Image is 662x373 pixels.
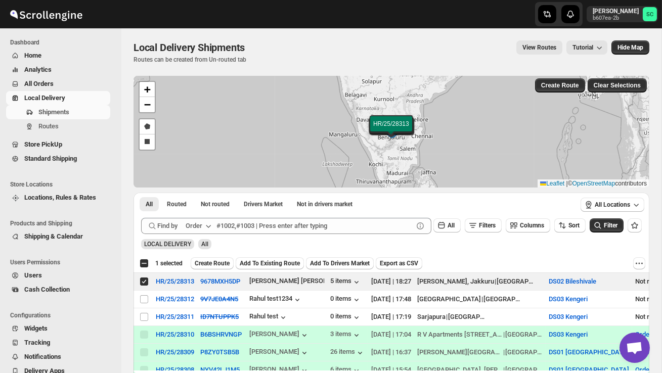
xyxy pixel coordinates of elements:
[371,294,411,304] div: [DATE] | 17:48
[643,7,657,21] span: Sanjay chetri
[144,83,151,96] span: +
[180,218,219,234] button: Order
[24,324,48,332] span: Widgets
[24,286,70,293] span: Cash Collection
[140,197,159,211] button: All
[6,105,110,119] button: Shipments
[384,125,400,136] img: Marker
[134,41,245,54] span: Local Delivery Shipments
[156,348,194,356] div: HR/25/28309
[384,124,399,135] img: Marker
[167,200,187,208] span: Routed
[6,63,110,77] button: Analytics
[10,180,114,189] span: Store Locations
[244,200,283,208] span: Drivers Market
[587,6,658,22] button: User menu
[6,321,110,336] button: Widgets
[417,347,503,357] div: [PERSON_NAME][GEOGRAPHIC_DATA], [GEOGRAPHIC_DATA]
[383,127,399,138] img: Marker
[384,126,399,137] img: Marker
[384,127,400,138] img: Marker
[417,276,494,287] div: [PERSON_NAME], Jakkuru
[330,295,362,305] div: 0 items
[24,141,62,148] span: Store PickUp
[383,126,398,137] img: Marker
[238,197,289,211] button: Claimable
[506,218,550,232] button: Columns
[417,312,543,322] div: |
[201,241,208,248] span: All
[201,200,230,208] span: Not routed
[146,200,153,208] span: All
[448,312,486,322] div: [GEOGRAPHIC_DATA]
[297,200,352,208] span: Not in drivers market
[590,218,624,232] button: Filter
[448,222,455,229] span: All
[6,283,110,297] button: Cash Collection
[10,219,114,227] span: Products and Shipping
[376,257,422,269] button: Export as CSV
[465,218,502,232] button: Filters
[611,40,649,55] button: Map action label
[249,295,302,305] button: Rahul test1234
[8,2,84,27] img: ScrollEngine
[497,276,534,287] div: [GEOGRAPHIC_DATA]
[38,122,59,130] span: Routes
[417,294,481,304] div: [GEOGRAPHIC_DATA]
[156,331,194,338] div: HR/25/28310
[156,295,194,303] button: HR/25/28312
[535,78,585,92] button: Create Route
[384,127,400,138] img: Marker
[6,119,110,133] button: Routes
[554,218,586,232] button: Sort
[249,312,288,322] button: Rahul test
[330,330,362,340] button: 3 items
[572,180,615,187] a: OpenStreetMap
[156,277,194,285] div: HR/25/28313
[249,348,310,358] button: [PERSON_NAME]
[433,218,461,232] button: All
[549,331,588,338] button: DS03 Kengeri
[330,348,365,358] div: 26 items
[156,313,194,320] div: HR/25/28311
[549,295,588,303] button: DS03 Kengeri
[385,127,400,138] img: Marker
[595,201,630,209] span: All Locations
[594,81,641,89] span: Clear Selections
[200,348,239,356] button: P8ZY0TSB5B
[566,180,568,187] span: |
[24,94,65,102] span: Local Delivery
[144,241,191,248] span: LOCAL DELIVERY
[520,222,544,229] span: Columns
[572,44,593,51] span: Tutorial
[291,197,359,211] button: Un-claimable
[200,313,239,320] button: ID7NTUPPK5
[633,257,645,269] button: More actions
[310,259,370,267] span: Add To Drivers Market
[371,276,411,287] div: [DATE] | 18:27
[24,52,41,59] span: Home
[330,312,362,322] button: 0 items
[200,295,238,303] button: 9V7JE0A4N5
[417,330,543,340] div: |
[236,257,304,269] button: Add To Existing Route
[541,81,579,89] span: Create Route
[417,330,503,340] div: R V Apartments [STREET_ADDRESS]
[10,311,114,319] span: Configurations
[588,78,647,92] button: Clear Selections
[186,221,202,231] div: Order
[161,197,193,211] button: Routed
[249,330,310,340] button: [PERSON_NAME]
[6,350,110,364] button: Notifications
[195,197,236,211] button: Unrouted
[24,339,50,346] span: Tracking
[38,108,69,116] span: Shipments
[549,348,629,356] button: DS01 [GEOGRAPHIC_DATA]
